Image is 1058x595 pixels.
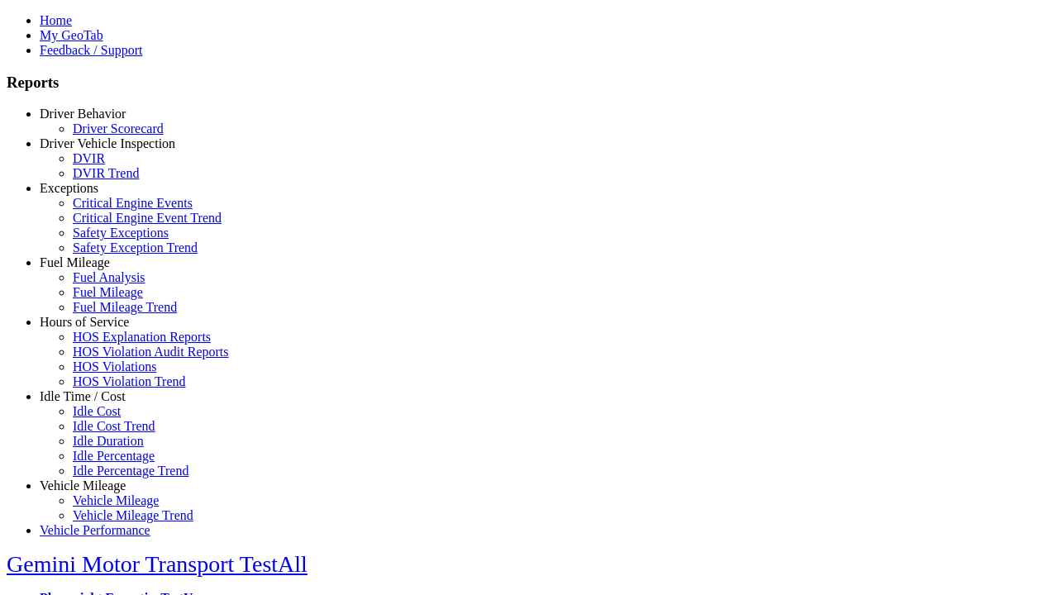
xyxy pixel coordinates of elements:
[73,211,222,225] a: Critical Engine Event Trend
[73,419,155,433] a: Idle Cost Trend
[73,270,145,284] a: Fuel Analysis
[73,226,169,240] a: Safety Exceptions
[73,345,229,359] a: HOS Violation Audit Reports
[40,255,110,269] a: Fuel Mileage
[73,359,156,374] a: HOS Violations
[73,121,164,136] a: Driver Scorecard
[40,523,150,537] a: Vehicle Performance
[7,551,307,577] a: Gemini Motor Transport TestAll
[73,434,144,448] a: Idle Duration
[73,300,177,314] a: Fuel Mileage Trend
[40,107,126,121] a: Driver Behavior
[73,330,211,344] a: HOS Explanation Reports
[7,74,1051,92] h3: Reports
[40,315,129,329] a: Hours of Service
[73,449,155,463] a: Idle Percentage
[73,404,121,418] a: Idle Cost
[40,478,126,493] a: Vehicle Mileage
[73,285,143,299] a: Fuel Mileage
[73,508,193,522] a: Vehicle Mileage Trend
[73,374,186,388] a: HOS Violation Trend
[73,166,139,180] a: DVIR Trend
[40,181,98,195] a: Exceptions
[73,151,105,165] a: DVIR
[40,13,72,27] a: Home
[40,28,103,42] a: My GeoTab
[73,196,193,210] a: Critical Engine Events
[73,240,198,255] a: Safety Exception Trend
[40,43,142,57] a: Feedback / Support
[73,493,159,507] a: Vehicle Mileage
[40,136,175,150] a: Driver Vehicle Inspection
[40,389,126,403] a: Idle Time / Cost
[73,464,188,478] a: Idle Percentage Trend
